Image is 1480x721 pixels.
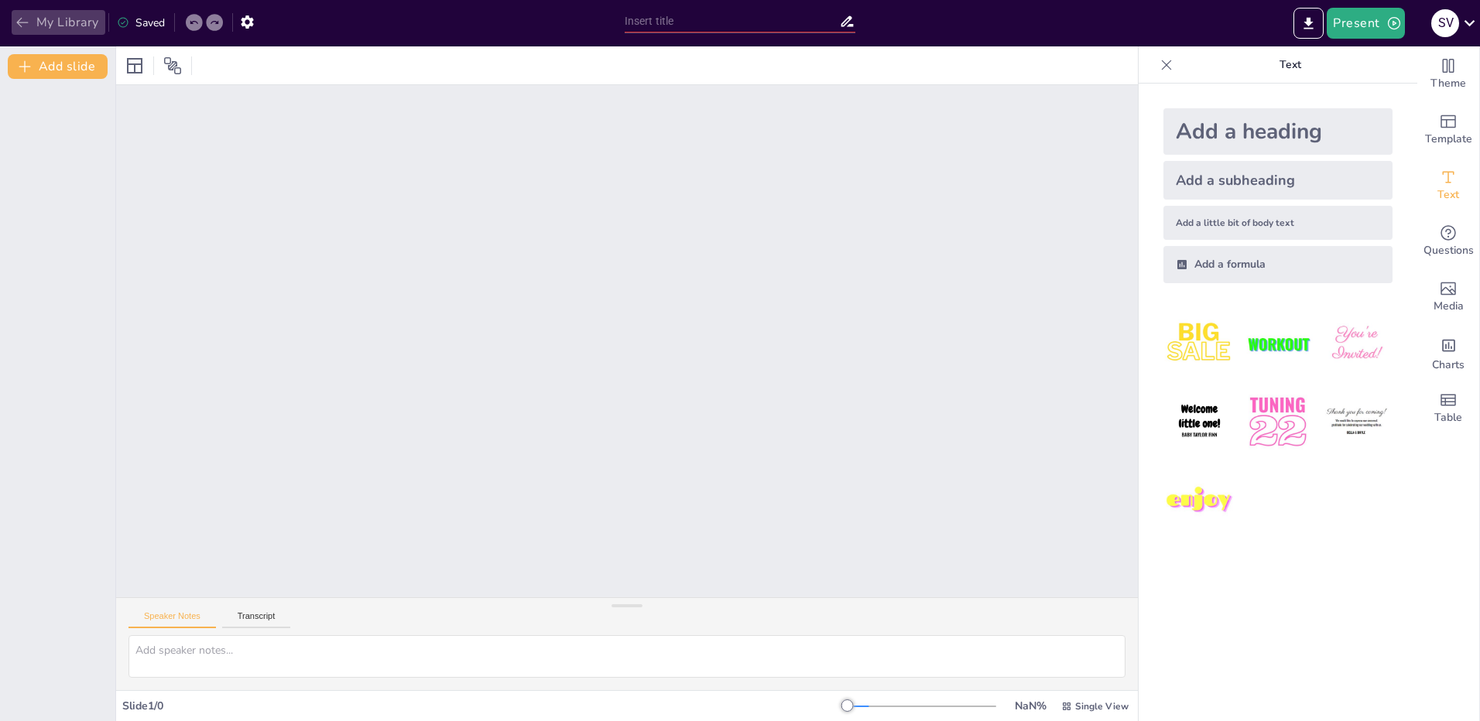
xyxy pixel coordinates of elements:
[625,10,840,32] input: Insert title
[1321,386,1393,458] img: 6.jpeg
[1075,700,1129,712] span: Single View
[1163,206,1393,240] div: Add a little bit of body text
[1163,465,1235,537] img: 7.jpeg
[1293,8,1324,39] button: Export to PowerPoint
[222,611,291,628] button: Transcript
[1242,308,1314,380] img: 2.jpeg
[1417,214,1479,269] div: Get real-time input from your audience
[1242,386,1314,458] img: 5.jpeg
[1417,158,1479,214] div: Add text boxes
[1163,161,1393,200] div: Add a subheading
[1417,325,1479,381] div: Add charts and graphs
[1163,386,1235,458] img: 4.jpeg
[1417,102,1479,158] div: Add ready made slides
[1434,298,1464,315] span: Media
[163,56,182,75] span: Position
[1417,46,1479,102] div: Change the overall theme
[117,15,165,30] div: Saved
[1423,242,1474,259] span: Questions
[1321,308,1393,380] img: 3.jpeg
[1163,246,1393,283] div: Add a formula
[1417,269,1479,325] div: Add images, graphics, shapes or video
[1163,308,1235,380] img: 1.jpeg
[1430,75,1466,92] span: Theme
[1431,9,1459,37] div: S V
[1434,409,1462,426] span: Table
[1432,357,1465,374] span: Charts
[12,10,105,35] button: My Library
[8,54,108,79] button: Add slide
[1437,186,1459,203] span: Text
[1012,699,1049,713] div: NaN %
[1327,8,1404,39] button: Present
[128,611,216,628] button: Speaker Notes
[1431,8,1459,39] button: S V
[1425,131,1472,148] span: Template
[1179,46,1402,84] p: Text
[122,699,848,713] div: Slide 1 / 0
[1417,381,1479,436] div: Add a table
[1163,108,1393,155] div: Add a heading
[122,53,147,78] div: Layout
